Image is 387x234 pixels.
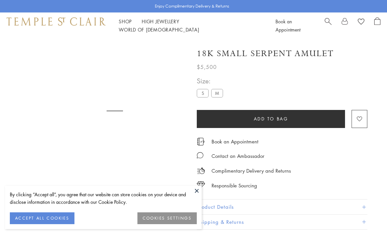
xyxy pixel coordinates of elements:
[197,75,226,86] span: Size:
[7,17,106,25] img: Temple St. Clair
[197,63,217,71] span: $5,500
[374,17,380,34] a: Open Shopping Bag
[119,18,132,25] a: ShopShop
[358,17,364,27] a: View Wishlist
[212,181,257,190] div: Responsible Sourcing
[325,17,332,34] a: Search
[197,110,345,128] button: Add to bag
[197,138,205,145] img: icon_appointment.svg
[197,200,367,214] button: Product Details
[197,89,209,97] label: S
[197,181,205,188] img: icon_sourcing.svg
[275,18,300,33] a: Book an Appointment
[211,89,223,97] label: M
[197,215,367,229] button: Shipping & Returns
[254,115,288,122] span: Add to bag
[212,167,291,175] p: Complimentary Delivery and Returns
[155,3,229,10] p: Enjoy Complimentary Delivery & Returns
[354,203,380,227] iframe: Gorgias live chat messenger
[119,17,261,34] nav: Main navigation
[197,167,205,175] img: icon_delivery.svg
[142,18,179,25] a: High JewelleryHigh Jewellery
[119,26,199,33] a: World of [DEMOGRAPHIC_DATA]World of [DEMOGRAPHIC_DATA]
[212,138,258,145] a: Book an Appointment
[197,152,203,159] img: MessageIcon-01_2.svg
[10,212,74,224] button: ACCEPT ALL COOKIES
[212,152,264,160] div: Contact an Ambassador
[10,191,197,206] div: By clicking “Accept all”, you agree that our website can store cookies on your device and disclos...
[197,48,334,59] h1: 18K Small Serpent Amulet
[137,212,197,224] button: COOKIES SETTINGS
